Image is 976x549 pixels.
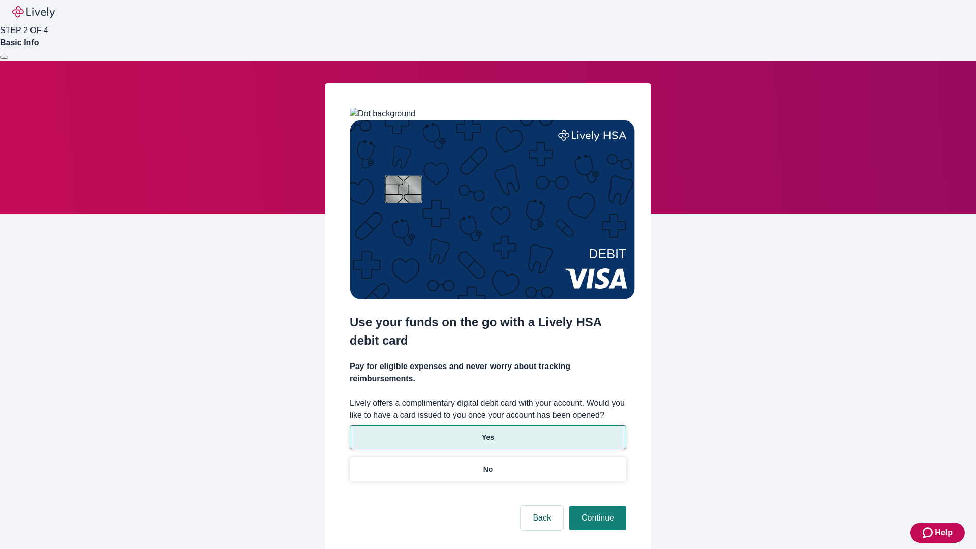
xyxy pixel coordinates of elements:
[12,6,55,18] img: Lively
[521,506,563,530] button: Back
[350,313,626,350] h2: Use your funds on the go with a Lively HSA debit card
[569,506,626,530] button: Continue
[923,527,935,539] svg: Zendesk support icon
[935,527,953,539] span: Help
[350,457,626,481] button: No
[482,432,494,443] p: Yes
[350,425,626,449] button: Yes
[483,464,493,475] p: No
[350,397,626,421] label: Lively offers a complimentary digital debit card with your account. Would you like to have a card...
[350,120,635,299] img: Debit card
[910,523,965,543] button: Zendesk support iconHelp
[350,360,626,385] h4: Pay for eligible expenses and never worry about tracking reimbursements.
[350,108,415,120] img: Dot background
